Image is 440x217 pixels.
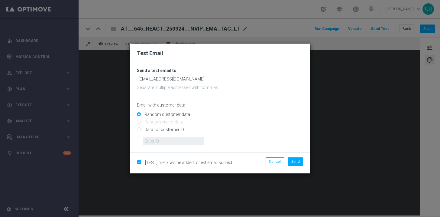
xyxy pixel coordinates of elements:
[288,157,303,166] button: Send
[143,112,190,117] label: Random customer data
[143,137,204,145] input: Enter ID
[137,85,303,90] p: Separate multiple addresses with commas
[137,50,303,57] h2: Test Email
[266,157,284,166] button: Cancel
[291,159,300,164] span: Send
[137,102,303,108] p: Email with customer data
[137,68,303,73] h3: Send a test email to:
[145,160,232,165] span: [TEST] prefix will be added to test email subject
